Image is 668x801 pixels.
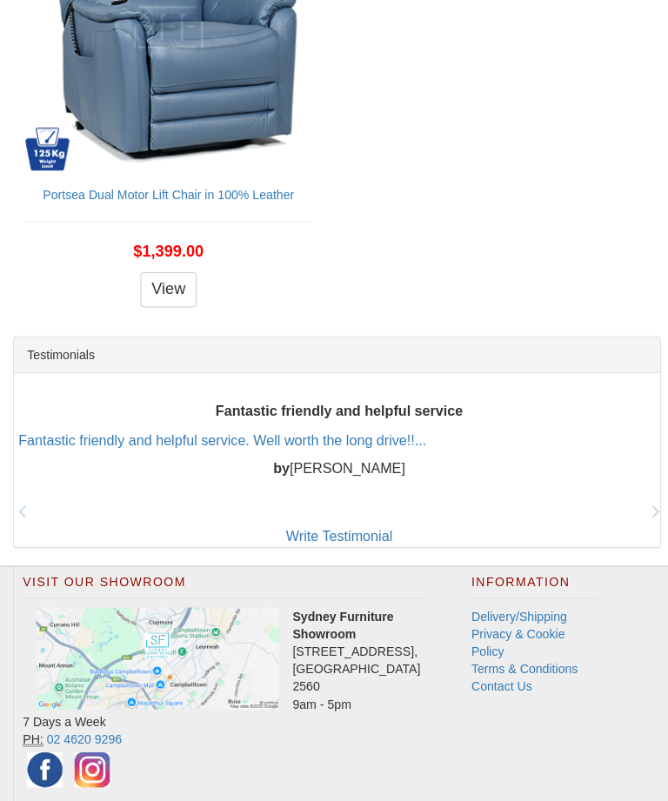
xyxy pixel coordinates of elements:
img: Instagram [70,741,113,784]
a: View [139,270,196,304]
a: 02 4620 9296 [46,725,121,739]
a: Write Testimonial [284,524,389,538]
a: Terms & Conditions [467,656,572,670]
strong: Sydney Furniture Showroom [290,604,390,635]
a: Delivery/Shipping [467,604,562,617]
h2: Visit Our Showroom [23,571,424,593]
a: Portsea Dual Motor Lift Chair in 100% Leather [43,186,291,200]
b: Fantastic friendly and helpful service [214,399,459,414]
p: [PERSON_NAME] [18,455,654,475]
a: Fantastic friendly and helpful service. Well worth the long drive!!... [18,428,423,443]
h2: Information [467,571,591,593]
abbr: Phone [23,725,43,740]
b: by [271,457,287,471]
a: Privacy & Cookie Policy [467,621,560,652]
img: Click to activate map [36,602,277,703]
div: Testimonials [14,334,654,370]
a: Contact Us [467,673,527,687]
span: $1,399.00 [132,240,202,257]
img: Facebook [23,741,66,784]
